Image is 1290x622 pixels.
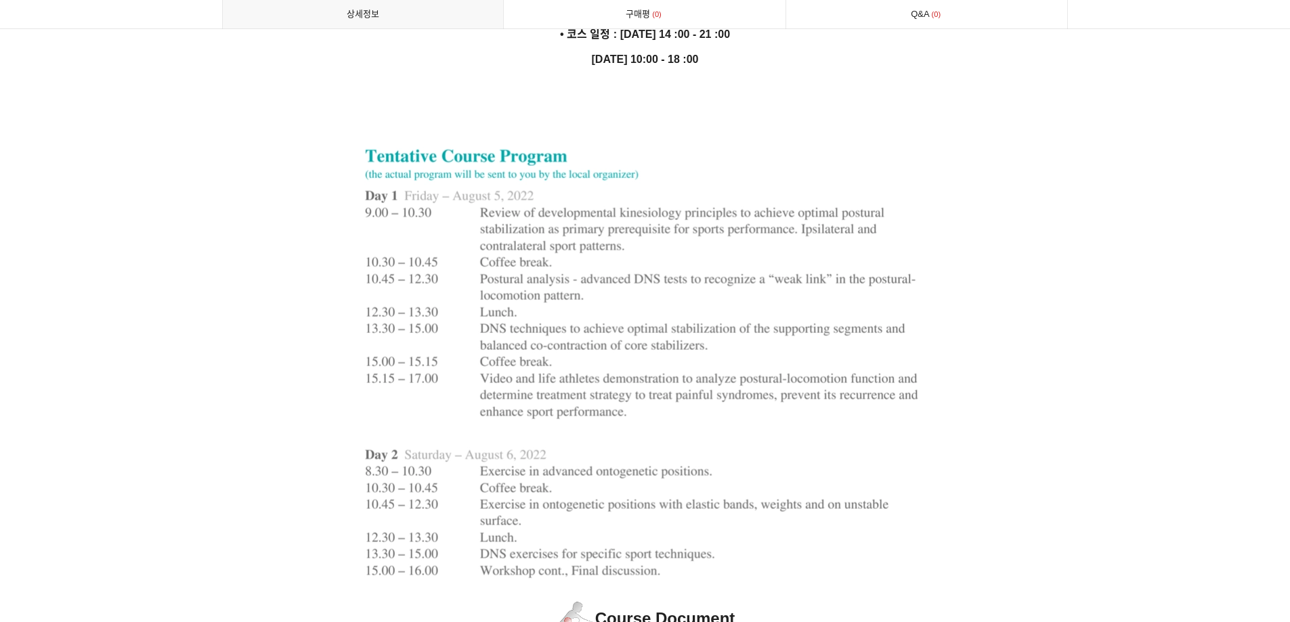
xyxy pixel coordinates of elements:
img: b7dd21d476b27.png [343,125,948,591]
strong: • 코스 일정 : [DATE] 14 :00 - 21 :00 [560,28,730,40]
strong: [DATE] 10:00 - 18 :00 [592,53,699,65]
span: 0 [930,7,943,22]
span: 0 [650,7,664,22]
